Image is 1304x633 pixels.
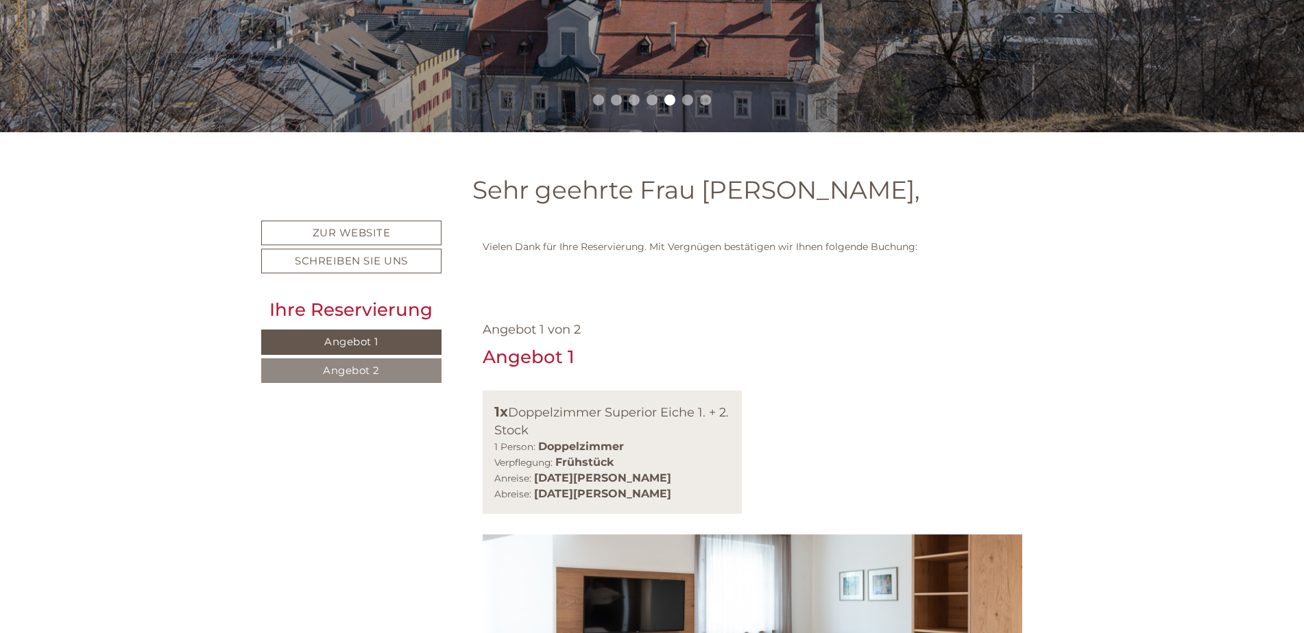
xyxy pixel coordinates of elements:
h1: Sehr geehrte Frau [PERSON_NAME], [472,177,920,204]
b: [DATE][PERSON_NAME] [534,471,671,484]
b: Doppelzimmer [538,440,624,453]
div: Angebot 1 [483,345,575,370]
b: [DATE][PERSON_NAME] [534,487,671,500]
div: Ihre Reservierung [261,297,442,323]
p: Vielen Dank für Ihre Reservierung. Mit Vergnügen bestätigen wir Ihnen folgende Buchung: [483,241,1023,253]
a: Schreiben Sie uns [261,249,442,274]
small: Verpflegung: [494,457,553,468]
small: Anreise: [494,473,531,484]
b: Frühstück [555,456,614,469]
span: Angebot 1 von 2 [483,322,581,337]
span: Angebot 1 [324,335,378,348]
div: Doppelzimmer Superior Eiche 1. + 2. Stock [494,402,731,439]
span: Angebot 2 [323,364,380,377]
small: Abreise: [494,488,531,499]
a: Zur Website [261,221,442,245]
small: 1 Person: [494,441,535,452]
b: 1x [494,404,508,420]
